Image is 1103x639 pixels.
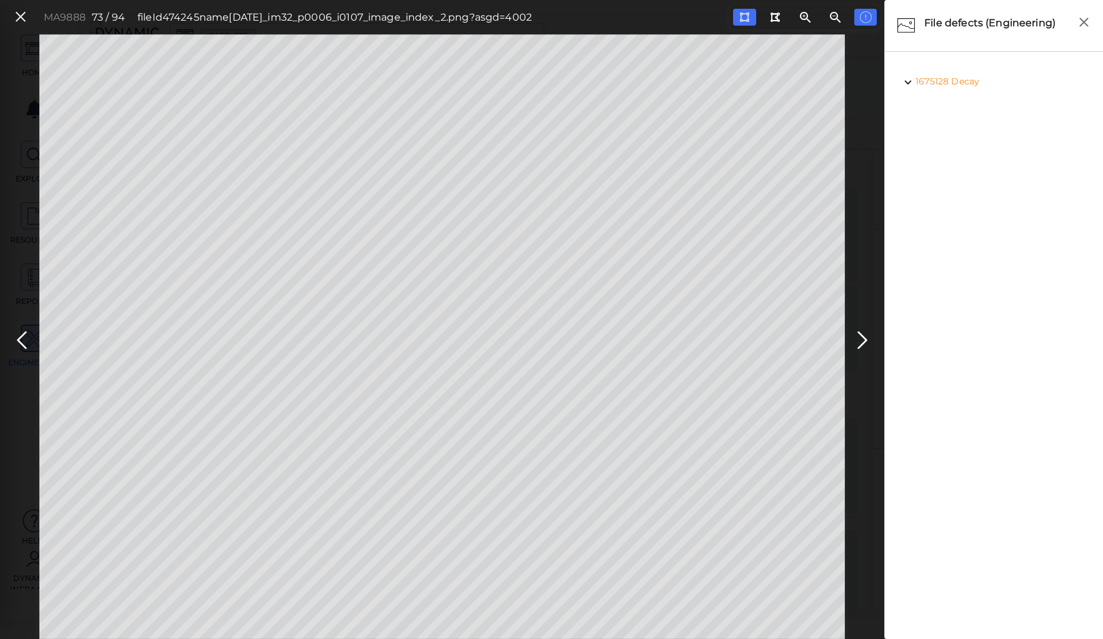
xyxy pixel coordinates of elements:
[44,10,86,25] div: MA9888
[92,10,125,25] div: 73 / 94
[951,76,979,87] span: Decay
[1050,583,1094,630] iframe: Chat
[916,76,949,87] span: 1675128
[137,10,532,25] div: fileId 474245 name [DATE]_im32_p0006_i0107_image_index_2.png?asgd=4002
[921,13,1072,39] div: File defects (Engineering)
[891,64,1097,100] div: 1675128 Decay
